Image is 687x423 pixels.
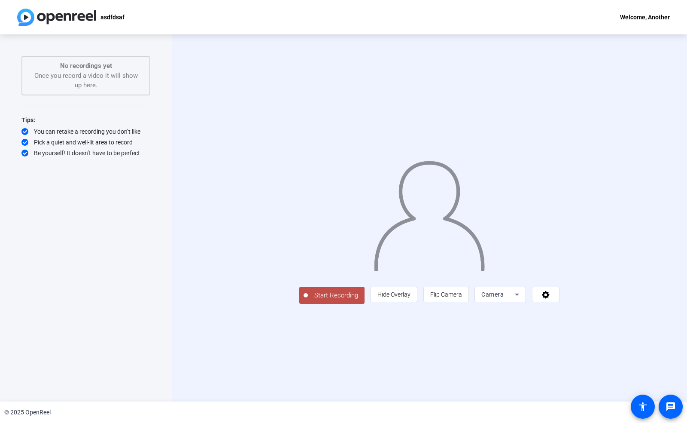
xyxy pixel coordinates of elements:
div: Be yourself! It doesn’t have to be perfect [21,149,150,157]
img: overlay [373,154,486,271]
div: Tips: [21,115,150,125]
span: Hide Overlay [377,291,410,298]
div: Once you record a video it will show up here. [31,61,141,90]
div: © 2025 OpenReel [4,408,51,417]
button: Flip Camera [423,287,469,302]
mat-icon: accessibility [638,402,648,412]
div: You can retake a recording you don’t like [21,127,150,136]
div: Welcome, Another [620,12,670,22]
button: Hide Overlay [371,287,417,302]
span: Start Recording [308,291,365,300]
button: Start Recording [299,287,365,304]
p: asdfdsaf [100,12,125,22]
div: Pick a quiet and well-lit area to record [21,138,150,147]
span: Camera [481,291,504,298]
img: OpenReel logo [17,9,96,26]
p: No recordings yet [31,61,141,71]
span: Flip Camera [430,291,462,298]
mat-icon: message [666,402,676,412]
